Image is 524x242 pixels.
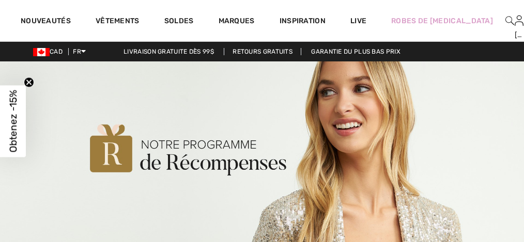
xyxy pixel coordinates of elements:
[505,14,514,27] img: recherche
[24,77,34,87] button: Close teaser
[391,15,493,26] a: Robes de [MEDICAL_DATA]
[515,15,523,25] a: Se connecter
[33,48,67,55] span: CAD
[21,17,71,27] a: Nouveautés
[7,90,19,152] span: Obtenez -15%
[115,48,222,55] a: Livraison gratuite dès 99$
[280,17,326,27] span: Inspiration
[458,211,514,237] iframe: Ouvre un widget dans lequel vous pouvez trouver plus d’informations
[96,17,140,27] a: Vêtements
[515,14,523,27] img: Mes infos
[303,48,409,55] a: Garantie du plus bas prix
[224,48,301,55] a: Retours gratuits
[515,29,523,40] div: [PERSON_NAME]
[33,48,50,56] img: Canadian Dollar
[164,17,194,27] a: Soldes
[350,15,366,26] a: Live
[73,48,86,55] span: FR
[219,17,255,27] a: Marques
